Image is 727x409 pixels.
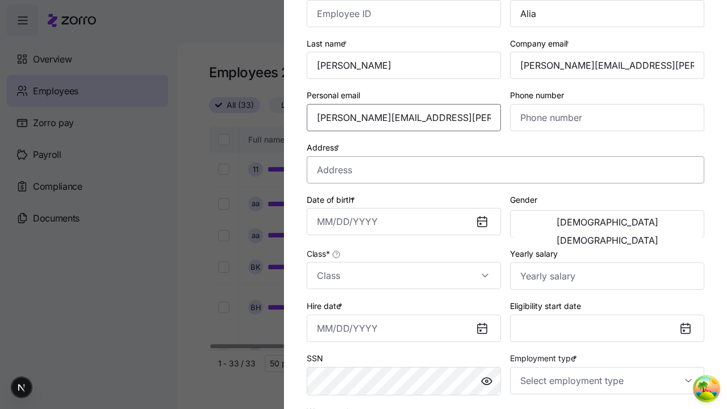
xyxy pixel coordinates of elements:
input: Yearly salary [510,262,704,290]
input: Address [307,156,704,183]
input: MM/DD/YYYY [307,208,501,235]
input: Company email [510,52,704,79]
label: Address [307,141,342,154]
label: Eligibility start date [510,300,581,312]
label: SSN [307,352,323,365]
input: Class [307,262,501,289]
span: Class * [307,248,329,260]
input: Select employment type [510,367,704,394]
button: Open Tanstack query devtools [695,377,718,400]
label: Employment type [510,352,579,365]
span: [DEMOGRAPHIC_DATA] [557,218,658,227]
input: Personal email [307,104,501,131]
input: Last name [307,52,501,79]
label: Last name [307,37,349,50]
label: Phone number [510,89,564,102]
label: Yearly salary [510,248,558,260]
label: Gender [510,194,537,206]
input: Phone number [510,104,704,131]
span: [DEMOGRAPHIC_DATA] [557,236,658,245]
label: Company email [510,37,571,50]
label: Personal email [307,89,360,102]
label: Hire date [307,300,345,312]
label: Date of birth [307,194,357,206]
input: MM/DD/YYYY [307,315,501,342]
